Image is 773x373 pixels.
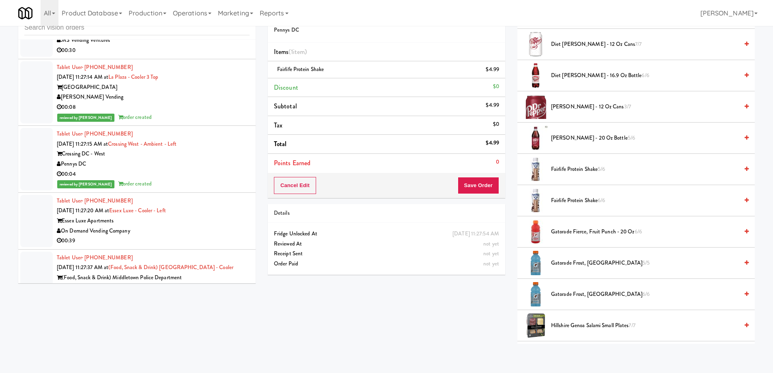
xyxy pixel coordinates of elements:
button: Save Order [458,177,499,194]
span: Gatorade Frost, [GEOGRAPHIC_DATA] [551,289,739,300]
div: Gatorade Frost, [GEOGRAPHIC_DATA]5/5 [548,258,749,268]
div: $4.99 [486,138,499,148]
span: Fairlife Protein Shake [277,65,324,73]
div: [PERSON_NAME] Vending [57,92,250,102]
div: 00:08 [57,102,250,112]
div: Diet [PERSON_NAME] - 16.9 oz Bottle6/6 [548,71,749,81]
div: [GEOGRAPHIC_DATA] [57,82,250,93]
li: Tablet User· [PHONE_NUMBER][DATE] 11:27:15 AM atCrossing West - Ambient - LeftCrossing DC - WestP... [18,126,256,193]
span: Hillshire Genoa Salami Small Plates [551,321,739,331]
div: [PERSON_NAME] - 12 oz cans3/7 [548,102,749,112]
span: Gatorade Fierce, Fruit Punch - 20 oz [551,227,739,237]
span: Diet [PERSON_NAME] - 16.9 oz Bottle [551,71,739,81]
div: On Demand Vending Company [57,226,250,236]
span: order created [118,180,152,188]
div: Fairlife Protein Shake6/6 [548,196,749,206]
a: Tablet User· [PHONE_NUMBER] [57,63,133,71]
span: reviewed by [PERSON_NAME] [57,114,114,122]
a: (Food, Snack & Drink) [GEOGRAPHIC_DATA] - Cooler [108,263,233,271]
span: 7/7 [629,321,635,329]
div: 00:39 [57,236,250,246]
div: Receipt Sent [274,249,499,259]
span: · [PHONE_NUMBER] [82,254,133,261]
span: [PERSON_NAME] - 20 oz Bottle [551,133,739,143]
span: order created [118,113,152,121]
span: Diet [PERSON_NAME] - 12 oz Cans [551,39,739,50]
span: 6/6 [598,196,605,204]
li: Tablet User· [PHONE_NUMBER][DATE] 11:27:14 AM atLa Plaza - Cooler 3 Top[GEOGRAPHIC_DATA][PERSON_N... [18,59,256,126]
span: [DATE] 11:27:20 AM at [57,207,109,214]
a: Crossing West - Ambient - Left [108,140,177,148]
span: Tax [274,121,282,130]
div: $4.99 [486,100,499,110]
span: 6/6 [635,228,642,235]
div: 00:04 [57,169,250,179]
h5: Pennys DC [274,27,499,33]
span: [DATE] 11:27:37 AM at [57,263,108,271]
button: Cancel Edit [274,177,316,194]
div: Diet [PERSON_NAME] - 12 oz Cans7/7 [548,39,749,50]
span: Total [274,139,287,149]
span: · [PHONE_NUMBER] [82,197,133,205]
span: not yet [483,240,499,248]
span: Gatorade Frost, [GEOGRAPHIC_DATA] [551,258,739,268]
span: Fairlife Protein Shake [551,164,739,175]
input: Search vision orders [24,20,250,35]
a: Tablet User· [PHONE_NUMBER] [57,197,133,205]
div: Details [274,208,499,218]
span: 5/6 [628,134,635,142]
div: Gatorade Fierce, Fruit Punch - 20 oz6/6 [548,227,749,237]
div: 00:30 [57,45,250,56]
span: 5/5 [642,259,650,267]
div: $0 [493,119,499,129]
div: JRS Vending Ventures [57,35,250,45]
div: Order Paid [274,259,499,269]
span: Fairlife Protein Shake [551,196,739,206]
div: $4.99 [486,65,499,75]
div: [DATE] 11:27:54 AM [452,229,499,239]
span: 3/7 [624,103,631,110]
span: reviewed by [PERSON_NAME] [57,180,114,188]
img: Micromart [18,6,32,20]
div: Fridge Unlocked At [274,229,499,239]
span: not yet [483,250,499,257]
span: [DATE] 11:27:14 AM at [57,73,108,81]
span: [PERSON_NAME] - 12 oz cans [551,102,739,112]
span: Items [274,47,307,56]
span: · [PHONE_NUMBER] [82,63,133,71]
li: Tablet User· [PHONE_NUMBER][DATE] 11:27:20 AM atEssex Luxe - Cooler - LeftEssex Luxe ApartmentsOn... [18,193,256,250]
span: not yet [483,260,499,267]
div: Crossing DC - West [57,149,250,159]
div: Reviewed At [274,239,499,249]
div: [PERSON_NAME] - 20 oz Bottle5/6 [548,133,749,143]
span: 7/7 [635,40,642,48]
a: Tablet User· [PHONE_NUMBER] [57,130,133,138]
span: Points Earned [274,158,310,168]
a: La Plaza - Cooler 3 Top [108,73,158,81]
div: 0 [496,157,499,167]
span: Discount [274,83,298,92]
span: 6/6 [642,290,650,298]
ng-pluralize: item [293,47,305,56]
a: Essex Luxe - Cooler - Left [109,207,166,214]
span: [DATE] 11:27:15 AM at [57,140,108,148]
span: (1 ) [289,47,307,56]
span: 6/6 [642,71,649,79]
span: 5/6 [598,165,605,173]
div: Essex Luxe Apartments [57,216,250,226]
div: Hillshire Genoa Salami Small Plates7/7 [548,321,749,331]
div: Gatorade Frost, [GEOGRAPHIC_DATA]6/6 [548,289,749,300]
div: Pennys DC [57,159,250,169]
div: (Food, Snack & Drink) Middletown Police Department [57,273,250,283]
a: Tablet User· [PHONE_NUMBER] [57,254,133,261]
div: $0 [493,82,499,92]
span: · [PHONE_NUMBER] [82,130,133,138]
div: Feed The Blue [57,283,250,293]
li: Tablet User· [PHONE_NUMBER][DATE] 11:27:37 AM at(Food, Snack & Drink) [GEOGRAPHIC_DATA] - Cooler(... [18,250,256,317]
span: Subtotal [274,101,297,111]
div: Fairlife Protein Shake5/6 [548,164,749,175]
